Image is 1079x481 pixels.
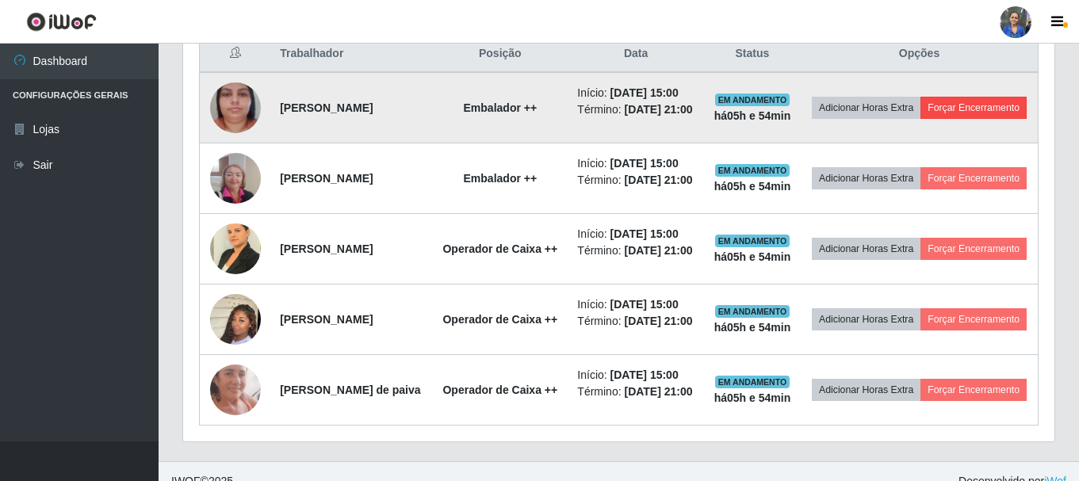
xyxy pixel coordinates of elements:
[210,63,261,153] img: 1752158526360.jpeg
[812,97,920,119] button: Adicionar Horas Extra
[610,227,679,240] time: [DATE] 15:00
[442,384,557,396] strong: Operador de Caixa ++
[210,215,261,282] img: 1730387044768.jpeg
[801,36,1038,73] th: Opções
[610,157,679,170] time: [DATE] 15:00
[624,103,692,116] time: [DATE] 21:00
[610,298,679,311] time: [DATE] 15:00
[280,242,373,255] strong: [PERSON_NAME]
[812,379,920,401] button: Adicionar Horas Extra
[714,109,791,122] strong: há 05 h e 54 min
[715,164,790,177] span: EM ANDAMENTO
[568,36,704,73] th: Data
[714,321,791,334] strong: há 05 h e 54 min
[210,274,261,365] img: 1745635313698.jpeg
[280,101,373,114] strong: [PERSON_NAME]
[280,172,373,185] strong: [PERSON_NAME]
[624,174,692,186] time: [DATE] 21:00
[624,315,692,327] time: [DATE] 21:00
[577,313,694,330] li: Término:
[920,97,1027,119] button: Forçar Encerramento
[920,238,1027,260] button: Forçar Encerramento
[577,384,694,400] li: Término:
[432,36,568,73] th: Posição
[920,379,1027,401] button: Forçar Encerramento
[26,12,97,32] img: CoreUI Logo
[624,244,692,257] time: [DATE] 21:00
[464,101,538,114] strong: Embalador ++
[577,172,694,189] li: Término:
[812,308,920,330] button: Adicionar Horas Extra
[704,36,801,73] th: Status
[577,226,694,242] li: Início:
[715,376,790,388] span: EM ANDAMENTO
[610,368,679,381] time: [DATE] 15:00
[577,296,694,313] li: Início:
[920,167,1027,189] button: Forçar Encerramento
[812,238,920,260] button: Adicionar Horas Extra
[210,144,261,212] img: 1756416920857.jpeg
[270,36,432,73] th: Trabalhador
[577,101,694,118] li: Término:
[715,235,790,247] span: EM ANDAMENTO
[280,313,373,326] strong: [PERSON_NAME]
[280,384,420,396] strong: [PERSON_NAME] de paiva
[577,155,694,172] li: Início:
[210,334,261,445] img: 1747589224615.jpeg
[920,308,1027,330] button: Forçar Encerramento
[610,86,679,99] time: [DATE] 15:00
[577,85,694,101] li: Início:
[442,313,557,326] strong: Operador de Caixa ++
[577,242,694,259] li: Término:
[624,385,692,398] time: [DATE] 21:00
[715,305,790,318] span: EM ANDAMENTO
[812,167,920,189] button: Adicionar Horas Extra
[442,242,557,255] strong: Operador de Caixa ++
[714,391,791,404] strong: há 05 h e 54 min
[464,172,538,185] strong: Embalador ++
[577,367,694,384] li: Início:
[714,180,791,193] strong: há 05 h e 54 min
[714,250,791,263] strong: há 05 h e 54 min
[715,94,790,106] span: EM ANDAMENTO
